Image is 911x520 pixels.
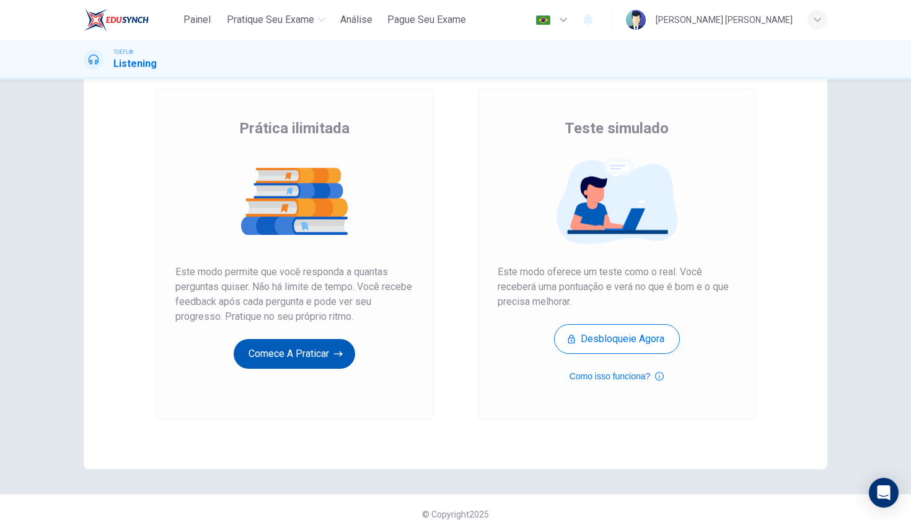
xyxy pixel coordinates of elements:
[869,478,899,508] div: Open Intercom Messenger
[626,10,646,30] img: Profile picture
[570,369,664,384] button: Como isso funciona?
[84,7,177,32] a: EduSynch logo
[340,12,372,27] span: Análise
[234,339,355,369] button: Comece a praticar
[222,9,330,31] button: Pratique seu exame
[535,15,551,25] img: pt
[113,48,133,56] span: TOEFL®
[554,324,680,354] button: Desbloqueie agora
[183,12,211,27] span: Painel
[656,12,793,27] div: [PERSON_NAME] [PERSON_NAME]
[227,12,314,27] span: Pratique seu exame
[382,9,471,31] button: Pague Seu Exame
[175,265,413,324] span: Este modo permite que você responda a quantas perguntas quiser. Não há limite de tempo. Você rece...
[565,118,669,138] span: Teste simulado
[422,509,489,519] span: © Copyright 2025
[239,118,350,138] span: Prática ilimitada
[498,265,736,309] span: Este modo oferece um teste como o real. Você receberá uma pontuação e verá no que é bom e o que p...
[177,9,217,31] button: Painel
[84,7,149,32] img: EduSynch logo
[113,56,157,71] h1: Listening
[335,9,377,31] button: Análise
[387,12,466,27] span: Pague Seu Exame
